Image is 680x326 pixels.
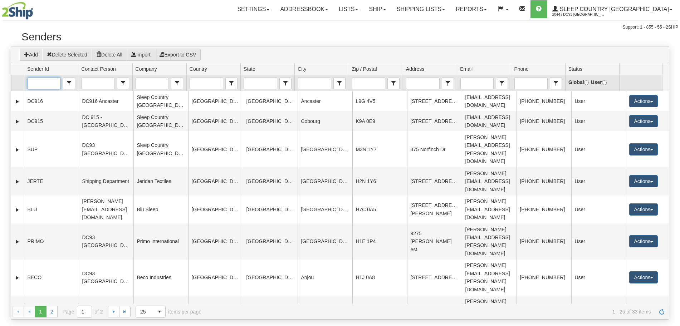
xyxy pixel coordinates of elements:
td: [GEOGRAPHIC_DATA] [298,131,352,167]
td: [GEOGRAPHIC_DATA] [298,223,352,260]
input: Page 1 [77,306,92,317]
a: Expand [14,206,21,213]
button: Add [19,49,43,61]
a: Lists [333,0,363,18]
a: Refresh [656,306,667,317]
span: items per page [136,306,201,318]
td: [PERSON_NAME][EMAIL_ADDRESS][PERSON_NAME][DOMAIN_NAME] [462,131,517,167]
button: Delete All [92,49,127,61]
input: City [298,78,331,89]
input: Phone [515,78,547,89]
td: [GEOGRAPHIC_DATA] [188,223,243,260]
td: [PERSON_NAME][EMAIL_ADDRESS][DOMAIN_NAME] [462,167,517,195]
span: select [442,78,454,89]
span: select [171,78,183,89]
td: DC 915 - [GEOGRAPHIC_DATA] [79,111,133,131]
td: [PHONE_NUMBER] [517,223,571,260]
span: State [279,77,292,89]
a: Expand [14,178,21,185]
td: [STREET_ADDRESS][PERSON_NAME] [407,196,462,223]
td: filter cell [24,75,78,91]
td: [GEOGRAPHIC_DATA] [298,196,352,223]
button: Actions [629,175,658,187]
input: State [244,78,277,89]
input: Zip / Postal [352,78,385,89]
td: [GEOGRAPHIC_DATA] [243,91,298,111]
span: Sender Id [63,77,75,89]
td: filter cell [457,75,511,91]
input: Address [406,78,439,89]
td: Anjou [298,260,352,296]
td: [GEOGRAPHIC_DATA] [243,196,298,223]
span: Company [136,65,157,73]
a: Expand [14,274,21,281]
img: logo2044.jpg [2,2,33,20]
span: 25 [140,308,150,315]
td: Jeridan Textiles [133,167,188,195]
td: DC93 [GEOGRAPHIC_DATA] [79,131,133,167]
span: Email [496,77,508,89]
td: filter cell [565,75,619,91]
span: select [226,78,237,89]
label: User [591,78,607,86]
a: Expand [14,118,21,125]
td: K9A 0E9 [352,111,407,131]
td: BLU [24,196,79,223]
td: PRIMO [24,223,79,260]
td: User [571,91,626,111]
a: Go to the next page [108,306,119,317]
button: Actions [629,115,658,127]
span: Country [190,65,207,73]
td: [PERSON_NAME][EMAIL_ADDRESS][DOMAIN_NAME] [79,196,133,223]
td: filter cell [186,75,240,91]
span: Company [171,77,183,89]
td: [PHONE_NUMBER] [517,131,571,167]
span: Phone [514,65,528,73]
td: User [571,111,626,131]
span: Email [460,65,473,73]
td: Sleep Country [GEOGRAPHIC_DATA] [133,131,188,167]
span: select [280,78,291,89]
td: User [571,167,626,195]
span: Sender Id [27,65,49,73]
span: Contact Person [81,65,116,73]
td: [PERSON_NAME][EMAIL_ADDRESS][DOMAIN_NAME] [462,196,517,223]
td: [GEOGRAPHIC_DATA] [298,167,352,195]
input: Global [584,80,589,85]
td: filter cell [132,75,186,91]
td: Shipping Department [79,167,133,195]
td: M3N 1Y7 [352,131,407,167]
td: 375 Norfinch Dr [407,131,462,167]
input: Country [190,78,222,89]
td: Blu Sleep [133,196,188,223]
td: [PHONE_NUMBER] [517,167,571,195]
td: filter cell [403,75,457,91]
input: User [602,80,607,85]
span: Page 1 [35,306,46,317]
button: Actions [629,95,658,107]
span: Zip / Postal [387,77,400,89]
a: Expand [14,98,21,105]
td: [STREET_ADDRESS] [407,111,462,131]
td: filter cell [240,75,294,91]
a: Settings [232,0,275,18]
td: [GEOGRAPHIC_DATA] [243,131,298,167]
td: JERTE [24,167,79,195]
td: [PERSON_NAME][EMAIL_ADDRESS][PERSON_NAME][DOMAIN_NAME] [462,223,517,260]
input: Sender Id [28,78,60,89]
td: [GEOGRAPHIC_DATA] [188,111,243,131]
span: select [388,78,399,89]
td: Primo International [133,223,188,260]
td: Ancaster [298,91,352,111]
td: DC93 [GEOGRAPHIC_DATA] [79,223,133,260]
a: Expand [14,238,21,245]
td: H7C 0A5 [352,196,407,223]
input: Company [136,78,168,89]
td: [EMAIL_ADDRESS][DOMAIN_NAME] [462,111,517,131]
td: [PHONE_NUMBER] [517,260,571,296]
span: select [334,78,345,89]
h2: Senders [21,31,659,43]
td: [PHONE_NUMBER] [517,91,571,111]
a: Sleep Country [GEOGRAPHIC_DATA] 2044 / DC93 [GEOGRAPHIC_DATA] [547,0,678,18]
td: [GEOGRAPHIC_DATA] [243,223,298,260]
